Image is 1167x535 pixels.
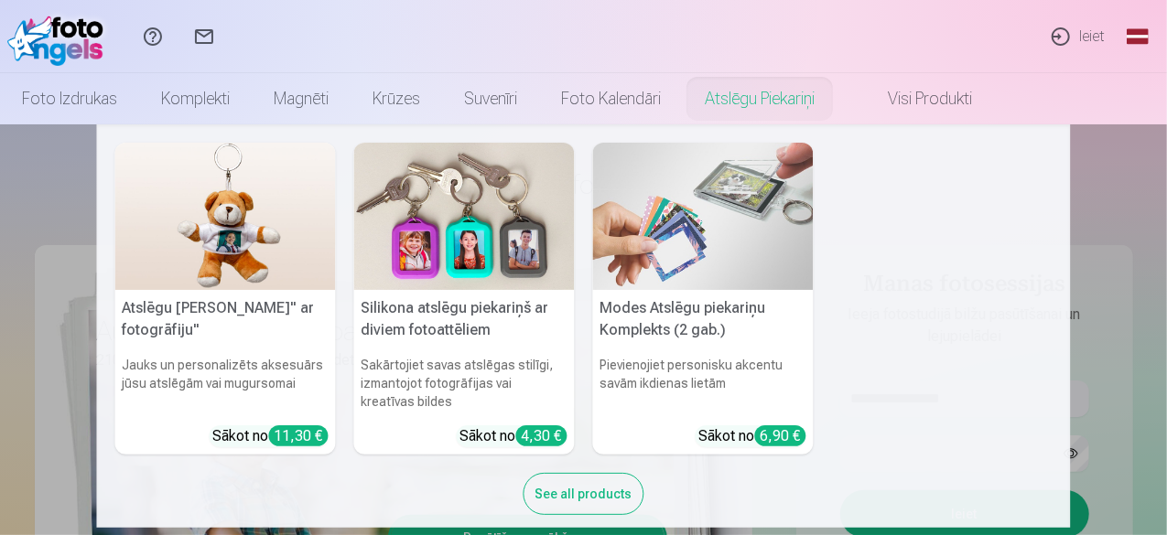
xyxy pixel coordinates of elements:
a: Krūzes [351,73,442,124]
img: /fa1 [7,7,113,66]
h5: Atslēgu [PERSON_NAME]" ar fotogrāfiju" [115,290,336,348]
a: Visi produkti [837,73,994,124]
img: Silikona atslēgu piekariņš ar diviem fotoattēliem [354,143,575,290]
a: Atslēgu piekariņš Lācītis" ar fotogrāfiju"Atslēgu [PERSON_NAME]" ar fotogrāfiju"Jauks un personal... [115,143,336,455]
h6: Sakārtojiet savas atslēgas stilīgi, izmantojot fotogrāfijas vai kreatīvas bildes [354,348,575,418]
a: Modes Atslēgu piekariņu Komplekts (2 gab.)Modes Atslēgu piekariņu Komplekts (2 gab.)Pievienojiet ... [593,143,814,455]
h5: Silikona atslēgu piekariņš ar diviem fotoattēliem [354,290,575,348]
div: 11,30 € [269,425,329,446]
a: Atslēgu piekariņi [683,73,837,124]
div: Sākot no [699,425,806,447]
h5: Modes Atslēgu piekariņu Komplekts (2 gab.) [593,290,814,348]
h6: Pievienojiet personisku akcentu savām ikdienas lietām [593,348,814,418]
div: Sākot no [213,425,329,447]
a: Silikona atslēgu piekariņš ar diviem fotoattēliemSilikona atslēgu piekariņš ar diviem fotoattēlie... [354,143,575,455]
a: Foto kalendāri [539,73,683,124]
a: Komplekti [139,73,252,124]
img: Modes Atslēgu piekariņu Komplekts (2 gab.) [593,143,814,290]
img: Atslēgu piekariņš Lācītis" ar fotogrāfiju" [115,143,336,290]
div: See all products [524,473,644,515]
div: Sākot no [460,425,567,447]
a: See all products [524,483,644,502]
div: 6,90 € [755,425,806,446]
a: Magnēti [252,73,351,124]
a: Suvenīri [442,73,539,124]
div: 4,30 € [516,425,567,446]
h6: Jauks un personalizēts aksesuārs jūsu atslēgām vai mugursomai [115,348,336,418]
